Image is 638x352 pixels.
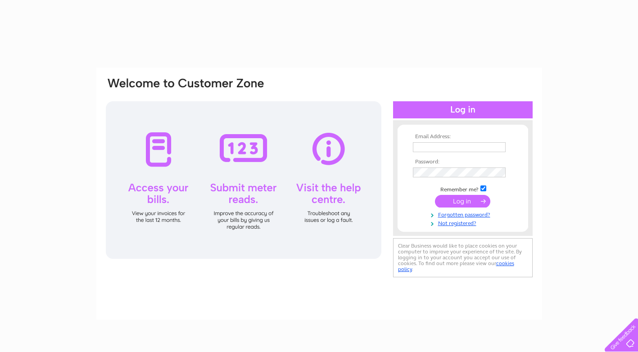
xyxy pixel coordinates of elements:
td: Remember me? [411,184,515,193]
a: Forgotten password? [413,210,515,218]
a: cookies policy [398,260,514,272]
a: Not registered? [413,218,515,227]
th: Password: [411,159,515,165]
th: Email Address: [411,134,515,140]
div: Clear Business would like to place cookies on your computer to improve your experience of the sit... [393,238,533,277]
input: Submit [435,195,490,208]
